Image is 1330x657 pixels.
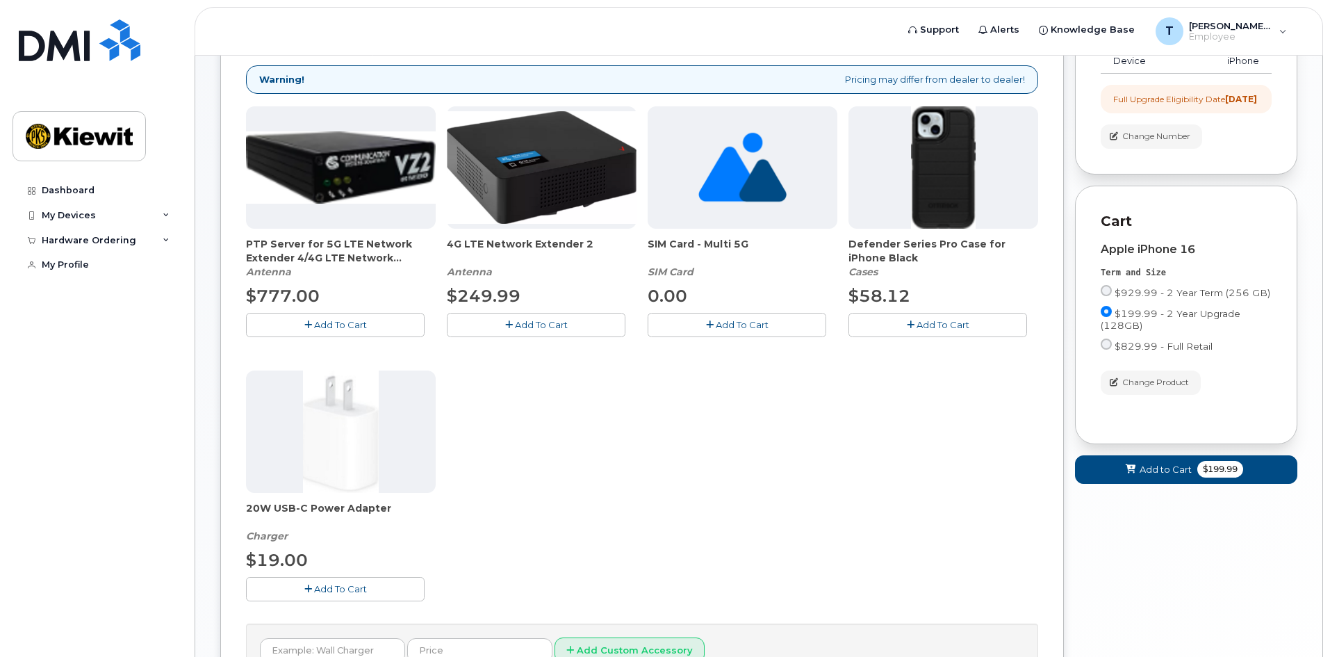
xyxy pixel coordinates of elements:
input: $829.99 - Full Retail [1101,339,1112,350]
span: $58.12 [848,286,910,306]
div: 4G LTE Network Extender 2 [447,237,637,279]
button: Change Number [1101,124,1202,149]
span: Knowledge Base [1051,23,1135,37]
span: $829.99 - Full Retail [1115,341,1213,352]
span: [PERSON_NAME].[PERSON_NAME] [1189,20,1272,31]
button: Add To Cart [447,313,625,337]
em: Antenna [246,266,291,278]
div: PTP Server for 5G LTE Network Extender 4/4G LTE Network Extender 3 [246,237,436,279]
img: no_image_found-2caef05468ed5679b831cfe6fc140e25e0c280774317ffc20a367ab7fd17291e.png [698,106,787,229]
span: $19.00 [246,550,308,570]
button: Add To Cart [246,577,425,601]
input: $929.99 - 2 Year Term (256 GB) [1101,285,1112,296]
strong: Warning! [259,73,304,86]
button: Add To Cart [246,313,425,337]
span: Alerts [990,23,1019,37]
span: Add to Cart [1140,463,1192,476]
span: $199.99 - 2 Year Upgrade (128GB) [1101,308,1240,331]
div: Tyler.Shields [1146,17,1297,45]
p: Cart [1101,211,1272,232]
span: PTP Server for 5G LTE Network Extender 4/4G LTE Network Extender 3 [246,237,436,265]
span: Add To Cart [716,319,769,330]
span: Add To Cart [515,319,568,330]
a: Knowledge Base [1029,16,1144,44]
span: Employee [1189,31,1272,42]
span: 0.00 [648,286,687,306]
div: Defender Series Pro Case for iPhone Black [848,237,1038,279]
span: Support [920,23,959,37]
span: $929.99 - 2 Year Term (256 GB) [1115,287,1270,298]
em: SIM Card [648,266,693,278]
span: Add To Cart [314,319,367,330]
div: Apple iPhone 16 [1101,243,1272,256]
span: Add To Cart [314,583,367,594]
button: Add to Cart $199.99 [1075,455,1297,484]
a: Alerts [969,16,1029,44]
div: Pricing may differ from dealer to dealer! [246,65,1038,94]
span: Change Number [1122,130,1190,143]
span: SIM Card - Multi 5G [648,237,837,265]
button: Add To Cart [648,313,826,337]
img: defenderiphone14.png [911,106,976,229]
img: Casa_Sysem.png [246,131,436,204]
span: $199.99 [1197,461,1243,478]
img: 4glte_extender.png [447,111,637,223]
strong: [DATE] [1225,94,1257,104]
input: $199.99 - 2 Year Upgrade (128GB) [1101,306,1112,317]
button: Change Product [1101,371,1201,395]
span: $249.99 [447,286,520,306]
a: Support [898,16,969,44]
span: T [1165,23,1174,40]
em: Charger [246,530,288,542]
iframe: Messenger Launcher [1270,597,1320,647]
span: $777.00 [246,286,320,306]
img: apple20w.jpg [303,371,379,493]
span: Change Product [1122,376,1189,389]
span: Defender Series Pro Case for iPhone Black [848,237,1038,265]
div: 20W USB-C Power Adapter [246,501,436,543]
td: Device [1101,49,1163,74]
button: Add To Cart [848,313,1027,337]
div: Full Upgrade Eligibility Date [1113,93,1257,105]
em: Antenna [447,266,492,278]
span: Add To Cart [917,319,969,330]
span: 4G LTE Network Extender 2 [447,237,637,265]
em: Cases [848,266,878,278]
div: Term and Size [1101,267,1272,279]
div: SIM Card - Multi 5G [648,237,837,279]
td: iPhone [1163,49,1272,74]
span: 20W USB-C Power Adapter [246,501,436,529]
